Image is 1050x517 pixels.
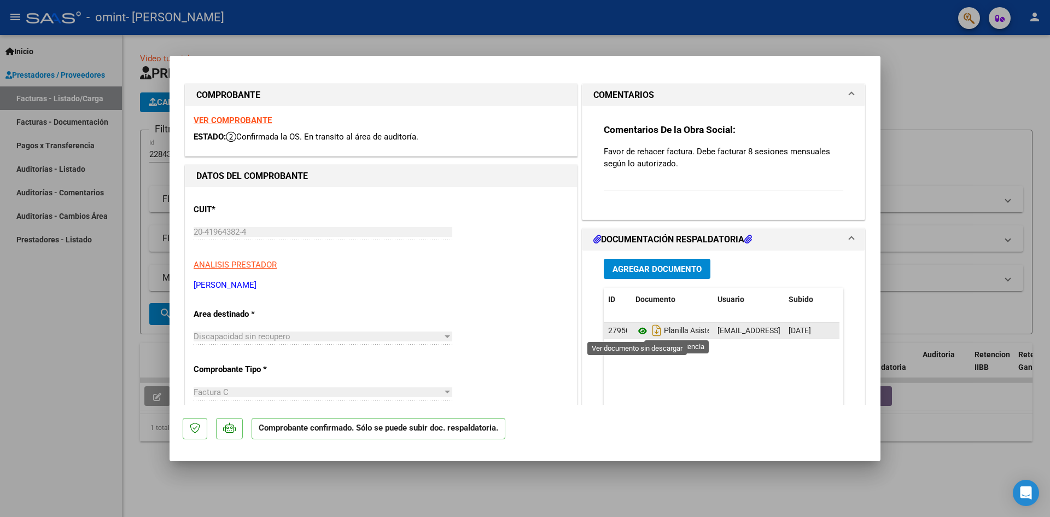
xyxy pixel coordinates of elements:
span: [EMAIL_ADDRESS][DOMAIN_NAME] - [PERSON_NAME] [717,326,903,335]
a: VER COMPROBANTE [194,115,272,125]
datatable-header-cell: ID [604,288,631,311]
datatable-header-cell: Acción [839,288,894,311]
span: Documento [635,295,675,304]
span: Planilla Asistencia [635,327,725,335]
span: ID [608,295,615,304]
span: Discapacidad sin recupero [194,332,290,341]
mat-expansion-panel-header: DOCUMENTACIÓN RESPALDATORIA [582,229,865,251]
h1: COMENTARIOS [593,89,654,102]
datatable-header-cell: Usuario [713,288,784,311]
strong: DATOS DEL COMPROBANTE [196,171,308,181]
div: COMENTARIOS [582,106,865,219]
p: Area destinado * [194,308,306,321]
span: [DATE] [789,326,811,335]
p: Comprobante confirmado. Sólo se puede subir doc. respaldatoria. [252,418,505,439]
h1: DOCUMENTACIÓN RESPALDATORIA [593,233,752,246]
strong: Comentarios De la Obra Social: [604,124,736,135]
p: CUIT [194,204,306,216]
span: Factura C [194,387,229,397]
datatable-header-cell: Documento [631,288,713,311]
span: Confirmada la OS. En transito al área de auditoría. [226,132,418,142]
span: ESTADO: [194,132,226,142]
span: Agregar Documento [612,264,702,274]
button: Agregar Documento [604,259,710,279]
datatable-header-cell: Subido [784,288,839,311]
strong: COMPROBANTE [196,90,260,100]
span: ANALISIS PRESTADOR [194,260,277,270]
p: [PERSON_NAME] [194,279,569,292]
span: Usuario [717,295,744,304]
i: Descargar documento [650,322,664,339]
p: Comprobante Tipo * [194,363,306,376]
span: 27950 [608,326,630,335]
span: Subido [789,295,813,304]
p: Favor de rehacer factura. Debe facturar 8 sesiones mensuales según lo autorizado. [604,146,843,170]
mat-expansion-panel-header: COMENTARIOS [582,84,865,106]
div: Open Intercom Messenger [1013,480,1039,506]
div: DOCUMENTACIÓN RESPALDATORIA [582,251,865,478]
